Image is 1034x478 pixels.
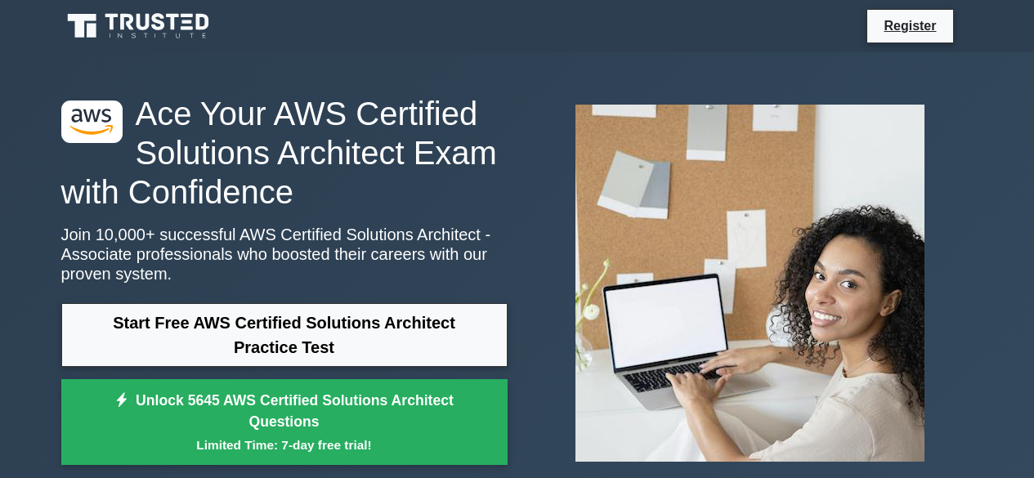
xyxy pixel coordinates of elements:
[61,303,508,367] a: Start Free AWS Certified Solutions Architect Practice Test
[61,225,508,284] p: Join 10,000+ successful AWS Certified Solutions Architect - Associate professionals who boosted t...
[874,16,946,36] a: Register
[61,94,508,212] h1: Ace Your AWS Certified Solutions Architect Exam with Confidence
[82,436,487,454] small: Limited Time: 7-day free trial!
[61,379,508,466] a: Unlock 5645 AWS Certified Solutions Architect QuestionsLimited Time: 7-day free trial!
